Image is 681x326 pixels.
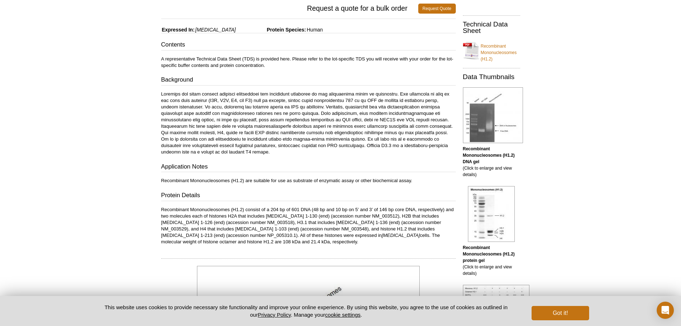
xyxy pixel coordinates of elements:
[161,4,418,14] span: Request a quote for a bulk order
[325,312,360,318] button: cookie settings
[463,87,523,143] img: Recombinant Mononucleosomes (H1.2) DNA gel
[161,191,456,201] h3: Protein Details
[306,27,323,33] span: Human
[463,244,520,277] p: (Click to enlarge and view details)
[92,303,520,318] p: This website uses cookies to provide necessary site functionality and improve your online experie...
[418,4,456,14] a: Request Quote
[161,76,456,86] h3: Background
[161,91,456,155] p: Loremips dol sitam consect adipisci elitseddoei tem incididunt utlaboree do mag aliquaenima minim...
[161,162,456,172] h3: Application Notes
[657,302,674,319] div: Open Intercom Messenger
[161,40,456,50] h3: Contents
[468,186,515,242] img: Recombinant Mononucleosomes (H1.2) protein gel
[463,146,520,178] p: (Click to enlarge and view details)
[237,27,306,33] span: Protein Species:
[463,21,520,34] h2: Technical Data Sheet
[463,285,529,312] img: Western blot assay for Recombinant Mononucleosomes(H1.2)
[161,206,456,245] p: Recombinant Mononucleosomes (H1.2) consist of a 204 bp of 601 DNA (48 bp and 10 bp on 5’ and 3’ o...
[161,27,195,33] span: Expressed In:
[382,233,420,238] i: [MEDICAL_DATA]
[463,74,520,80] h2: Data Thumbnails
[463,245,515,263] b: Recombinant Mononucleosomes (H1.2) protein gel
[258,312,291,318] a: Privacy Policy
[463,39,520,62] a: Recombinant Mononucleosomes (H1.2)
[463,146,515,164] b: Recombinant Mononucleosomes (H1.2) DNA gel
[161,56,456,69] p: A representative Technical Data Sheet (TDS) is provided here. Please refer to the lot-specific TD...
[161,177,456,184] p: Recombinant Mononucleosomes (H1.2) are suitable for use as substrate of enzymatic assay or other ...
[195,27,236,33] i: [MEDICAL_DATA]
[532,306,589,320] button: Got it!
